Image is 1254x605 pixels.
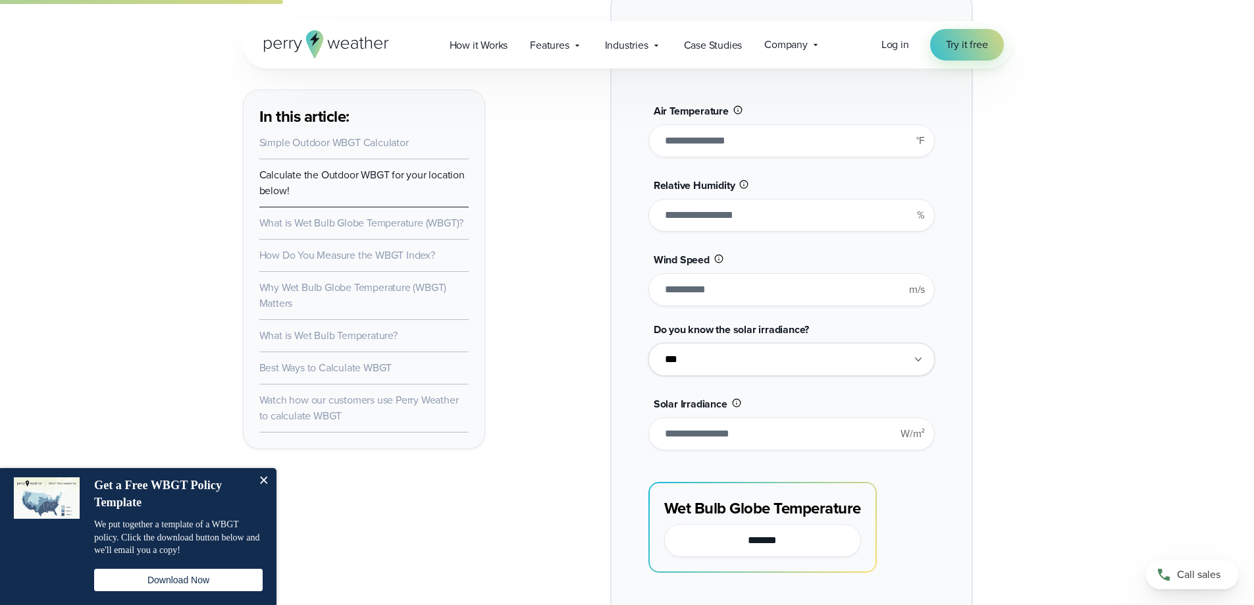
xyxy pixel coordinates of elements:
span: Features [530,38,569,53]
span: Try it free [946,37,988,53]
span: Call sales [1177,567,1220,583]
h3: In this article: [259,106,469,127]
span: Air Temperature [654,103,729,118]
button: Close [250,468,276,494]
img: dialog featured image [14,477,80,519]
span: Wind Speed [654,252,710,267]
span: Case Studies [684,38,743,53]
span: Log in [881,37,909,52]
span: Do you know the solar irradiance? [654,322,809,337]
span: How it Works [450,38,508,53]
span: Solar Irradiance [654,396,727,411]
a: How it Works [438,32,519,59]
h4: Get a Free WBGT Policy Template [94,477,249,511]
span: Company [764,37,808,53]
p: We put together a template of a WBGT policy. Click the download button below and we'll email you ... [94,518,263,557]
a: How Do You Measure the WBGT Index? [259,248,435,263]
a: Try it free [930,29,1004,61]
span: Industries [605,38,648,53]
a: Calculate the Outdoor WBGT for your location below! [259,167,465,198]
a: Watch how our customers use Perry Weather to calculate WBGT [259,392,459,423]
span: Relative Humidity [654,178,735,193]
a: Log in [881,37,909,53]
a: Best Ways to Calculate WBGT [259,360,392,375]
a: Case Studies [673,32,754,59]
a: Simple Outdoor WBGT Calculator [259,135,409,150]
button: Download Now [94,569,263,591]
a: What is Wet Bulb Temperature? [259,328,398,343]
a: Call sales [1146,560,1238,589]
a: Why Wet Bulb Globe Temperature (WBGT) Matters [259,280,447,311]
a: What is Wet Bulb Globe Temperature (WBGT)? [259,215,464,230]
